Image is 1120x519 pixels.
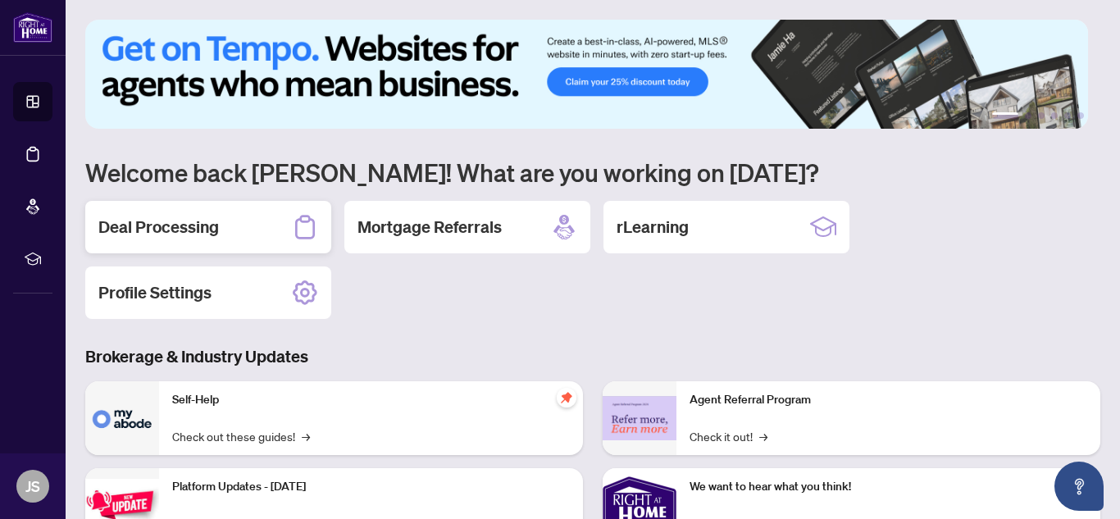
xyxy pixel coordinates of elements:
button: Open asap [1054,462,1104,511]
p: We want to hear what you think! [690,478,1087,496]
span: → [302,427,310,445]
h2: Mortgage Referrals [357,216,502,239]
span: → [759,427,767,445]
h3: Brokerage & Industry Updates [85,345,1100,368]
button: 2 [1025,112,1031,119]
p: Agent Referral Program [690,391,1087,409]
p: Platform Updates - [DATE] [172,478,570,496]
img: Slide 0 [85,20,1088,129]
img: logo [13,12,52,43]
span: JS [25,475,40,498]
button: 6 [1077,112,1084,119]
h2: Deal Processing [98,216,219,239]
p: Self-Help [172,391,570,409]
img: Self-Help [85,381,159,455]
button: 1 [992,112,1018,119]
a: Check out these guides!→ [172,427,310,445]
button: 3 [1038,112,1045,119]
button: 5 [1064,112,1071,119]
a: Check it out!→ [690,427,767,445]
button: 4 [1051,112,1058,119]
h1: Welcome back [PERSON_NAME]! What are you working on [DATE]? [85,157,1100,188]
h2: rLearning [617,216,689,239]
h2: Profile Settings [98,281,212,304]
img: Agent Referral Program [603,396,676,441]
span: pushpin [557,388,576,407]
